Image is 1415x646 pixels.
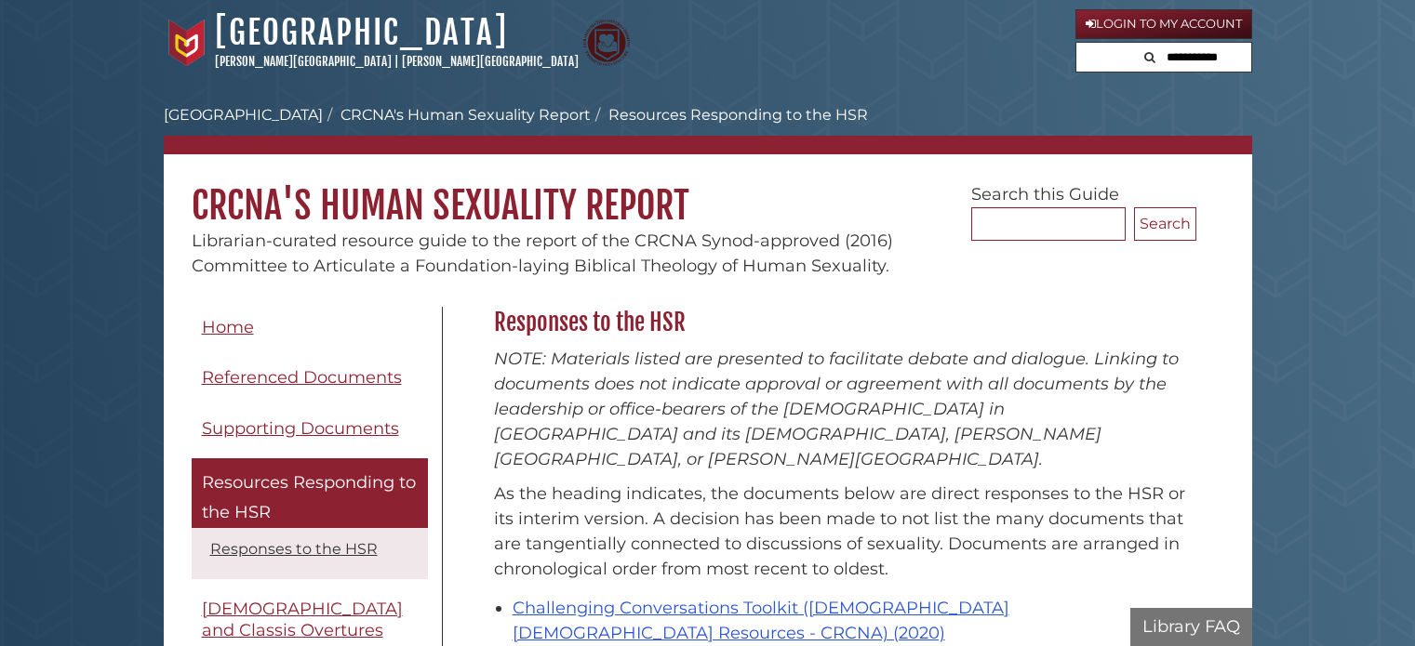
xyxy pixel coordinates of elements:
[394,54,399,69] span: |
[192,307,428,349] a: Home
[202,599,403,640] span: [DEMOGRAPHIC_DATA] and Classis Overtures
[513,598,1009,643] a: Challenging Conversations Toolkit ([DEMOGRAPHIC_DATA] [DEMOGRAPHIC_DATA] Resources - CRCNA) (2020)
[192,231,893,276] span: Librarian-curated resource guide to the report of the CRCNA Synod-approved (2016) Committee to Ar...
[192,357,428,399] a: Referenced Documents
[1139,43,1161,68] button: Search
[164,106,323,124] a: [GEOGRAPHIC_DATA]
[210,540,378,558] a: Responses to the HSR
[402,54,579,69] a: [PERSON_NAME][GEOGRAPHIC_DATA]
[215,12,508,53] a: [GEOGRAPHIC_DATA]
[202,367,402,388] span: Referenced Documents
[494,349,1179,469] em: NOTE: Materials listed are presented to facilitate debate and dialogue. Linking to documents does...
[583,20,630,66] img: Calvin Theological Seminary
[591,104,868,126] li: Resources Responding to the HSR
[215,54,392,69] a: [PERSON_NAME][GEOGRAPHIC_DATA]
[202,317,254,337] span: Home
[1130,608,1252,646] button: Library FAQ
[485,308,1196,337] h2: Responses to the HSR
[340,106,591,124] a: CRCNA's Human Sexuality Report
[1075,9,1252,39] a: Login to My Account
[164,154,1252,229] h1: CRCNA's Human Sexuality Report
[164,20,210,66] img: Calvin University
[202,418,399,439] span: Supporting Documents
[202,472,416,522] span: Resources Responding to the HSR
[494,481,1187,582] p: As the heading indicates, the documents below are direct responses to the HSR or its interim vers...
[1144,51,1155,63] i: Search
[1134,207,1196,241] button: Search
[164,104,1252,154] nav: breadcrumb
[192,458,428,528] a: Resources Responding to the HSR
[192,408,428,450] a: Supporting Documents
